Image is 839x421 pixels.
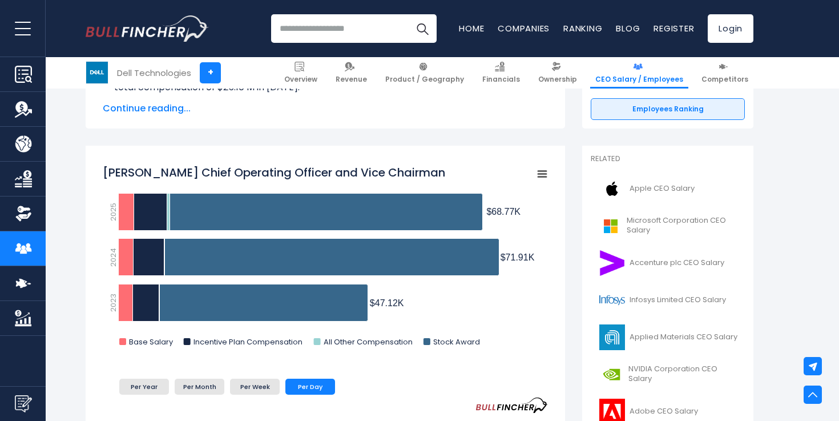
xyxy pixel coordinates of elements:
img: INFY logo [598,287,626,313]
a: Revenue [330,57,372,89]
a: Product / Geography [380,57,469,89]
span: Apple CEO Salary [630,184,695,194]
a: Microsoft Corporation CEO Salary [591,210,745,242]
tspan: $68.77K [486,207,521,216]
span: Ownership [538,75,577,84]
text: Incentive Plan Compensation [193,336,302,347]
a: Competitors [696,57,753,89]
button: Search [408,14,437,43]
a: + [200,62,221,83]
a: Login [708,14,753,43]
text: All Other Compensation [324,336,413,347]
a: NVIDIA Corporation CEO Salary [591,359,745,390]
img: DELL logo [86,62,108,83]
span: Microsoft Corporation CEO Salary [627,216,738,235]
span: NVIDIA Corporation CEO Salary [628,364,738,384]
span: Financials [482,75,520,84]
img: AMAT logo [598,324,626,350]
img: AAPL logo [598,176,626,202]
text: Stock Award [433,336,480,347]
span: Overview [284,75,317,84]
tspan: $47.12K [370,298,404,308]
li: Per Day [285,379,335,395]
span: Competitors [701,75,748,84]
a: Home [459,22,484,34]
li: Per Year [119,379,169,395]
a: Blog [616,22,640,34]
img: Bullfincher logo [86,15,209,42]
span: Infosys Limited CEO Salary [630,295,726,305]
text: 2024 [108,248,119,267]
div: Dell Technologies [117,66,191,79]
tspan: [PERSON_NAME] Chief Operating Officer and Vice Chairman [103,165,445,181]
a: Overview [279,57,322,89]
span: Continue reading... [103,102,548,115]
a: Register [654,22,694,34]
tspan: $71.91K [501,252,535,262]
a: Financials [477,57,525,89]
span: Accenture plc CEO Salary [630,258,724,268]
text: 2023 [108,294,119,312]
a: Accenture plc CEO Salary [591,247,745,279]
a: Apple CEO Salary [591,173,745,205]
li: Per Month [175,379,224,395]
a: Applied Materials CEO Salary [591,322,745,353]
a: Infosys Limited CEO Salary [591,284,745,316]
span: CEO Salary / Employees [595,75,683,84]
a: Ownership [533,57,582,89]
span: Revenue [336,75,367,84]
a: Go to homepage [86,15,208,42]
a: Employees Ranking [591,98,745,120]
span: Applied Materials CEO Salary [630,332,737,342]
text: Base Salary [129,336,174,347]
img: ACN logo [598,250,626,276]
li: Per Week [230,379,280,395]
img: MSFT logo [598,213,623,239]
text: 2025 [108,203,119,221]
p: Related [591,154,745,164]
a: Ranking [563,22,602,34]
a: CEO Salary / Employees [590,57,688,89]
svg: Jeffrey W. Clarke Chief Operating Officer and Vice Chairman [103,159,548,359]
span: Adobe CEO Salary [630,407,698,416]
a: Companies [498,22,550,34]
img: Ownership [15,205,32,222]
img: NVDA logo [598,362,625,387]
span: Product / Geography [385,75,464,84]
